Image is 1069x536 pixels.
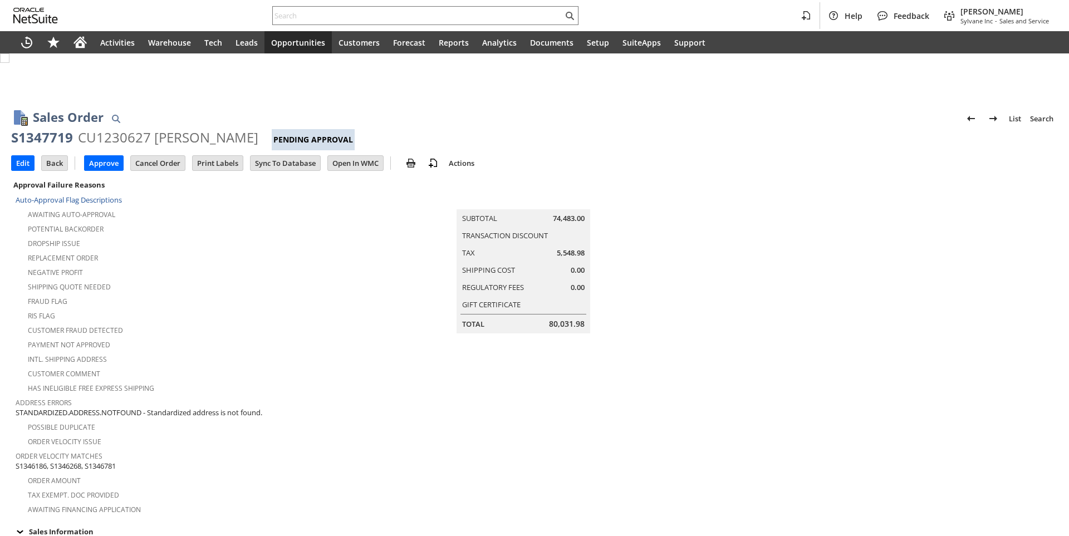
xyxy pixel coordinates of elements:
a: Recent Records [13,31,40,53]
input: Search [273,9,563,22]
a: Has Ineligible Free Express Shipping [28,383,154,393]
a: Leads [229,31,264,53]
a: RIS flag [28,311,55,321]
span: [PERSON_NAME] [960,6,1049,17]
a: Reports [432,31,475,53]
a: Home [67,31,94,53]
svg: logo [13,8,58,23]
span: 5,548.98 [557,248,585,258]
div: Confirmation [41,62,1052,77]
a: Customer Fraud Detected [28,326,123,335]
span: Support [674,37,705,48]
div: CU1230627 [PERSON_NAME] [78,129,258,146]
input: Approve [85,156,123,170]
a: Possible Duplicate [28,422,95,432]
input: Cancel Order [131,156,185,170]
svg: Shortcuts [47,36,60,49]
span: Sales and Service [999,17,1049,25]
a: Awaiting Auto-Approval [28,210,115,219]
a: Awaiting Financing Application [28,505,141,514]
div: Pending Approval [272,129,355,150]
a: Order Velocity Issue [28,437,101,446]
a: Gift Certificate [462,299,521,309]
a: Payment not approved [28,340,110,350]
a: Forecast [386,31,432,53]
svg: Recent Records [20,36,33,49]
a: Regulatory Fees [462,282,524,292]
a: Auto-Approval Flag Descriptions [16,195,122,205]
a: Shipping Cost [462,265,515,275]
img: add-record.svg [426,156,440,170]
a: Fraud Flag [28,297,67,306]
a: Dropship Issue [28,239,80,248]
span: 80,031.98 [549,318,585,330]
input: Sync To Database [251,156,320,170]
a: Search [1026,110,1058,127]
span: Warehouse [148,37,191,48]
a: Actions [444,158,479,168]
input: Back [42,156,67,170]
span: 0.00 [571,282,585,293]
span: Activities [100,37,135,48]
a: Total [462,319,484,329]
a: SuiteApps [616,31,668,53]
a: Documents [523,31,580,53]
div: Shortcuts [40,31,67,53]
img: Next [987,112,1000,125]
img: Quick Find [109,112,122,125]
a: Analytics [475,31,523,53]
span: Reports [439,37,469,48]
span: - [995,17,997,25]
a: Tax [462,248,475,258]
span: Analytics [482,37,517,48]
caption: Summary [457,191,590,209]
span: Forecast [393,37,425,48]
span: Opportunities [271,37,325,48]
a: Order Velocity Matches [16,451,102,461]
span: Customers [339,37,380,48]
span: Tech [204,37,222,48]
svg: Home [73,36,87,49]
h1: Sales Order [33,108,104,126]
a: Opportunities [264,31,332,53]
span: 74,483.00 [553,213,585,224]
a: Tech [198,31,229,53]
input: Edit [12,156,34,170]
a: Potential Backorder [28,224,104,234]
span: Leads [236,37,258,48]
a: Negative Profit [28,268,83,277]
img: print.svg [404,156,418,170]
div: Approval Failure Reasons [11,178,356,192]
input: Print Labels [193,156,243,170]
span: Setup [587,37,609,48]
a: Transaction Discount [462,230,548,240]
div: Transaction successfully Saved [41,77,1052,88]
span: S1346186, S1346268, S1346781 [16,461,116,471]
span: STANDARDIZED.ADDRESS.NOTFOUND - Standardized address is not found. [16,407,262,418]
span: SuiteApps [622,37,661,48]
a: Support [668,31,712,53]
span: 0.00 [571,265,585,276]
a: Address Errors [16,398,72,407]
a: Customers [332,31,386,53]
a: List [1004,110,1026,127]
a: Setup [580,31,616,53]
a: Customer Comment [28,369,100,378]
a: Activities [94,31,141,53]
input: Open In WMC [328,156,383,170]
img: Previous [964,112,978,125]
a: Tax Exempt. Doc Provided [28,490,119,500]
span: Documents [530,37,573,48]
span: Help [845,11,862,21]
a: Order Amount [28,476,81,485]
a: Warehouse [141,31,198,53]
a: Subtotal [462,213,497,223]
a: Shipping Quote Needed [28,282,111,292]
span: Feedback [894,11,929,21]
span: Sylvane Inc [960,17,993,25]
a: Replacement Order [28,253,98,263]
a: Intl. Shipping Address [28,355,107,364]
div: S1347719 [11,129,73,146]
svg: Search [563,9,576,22]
